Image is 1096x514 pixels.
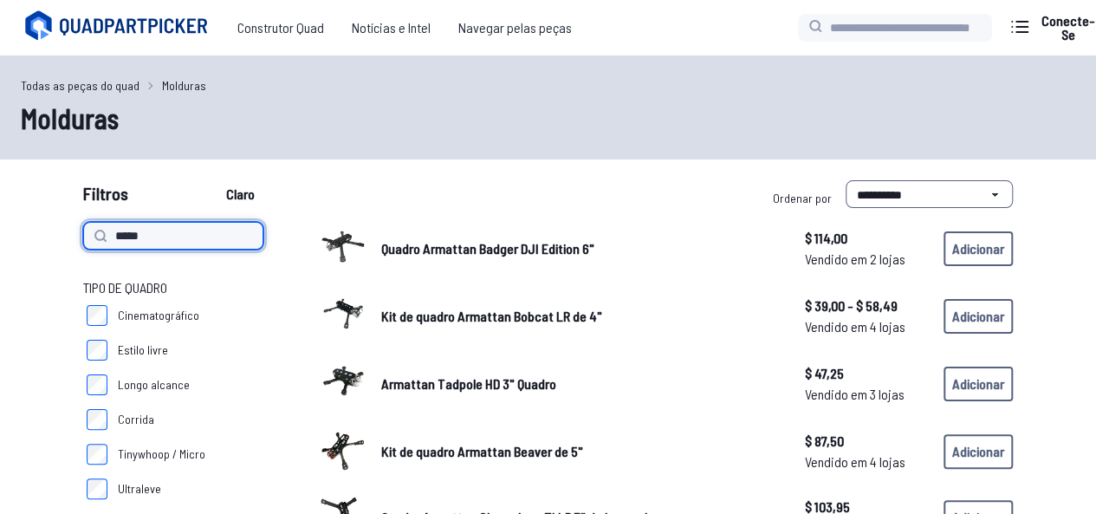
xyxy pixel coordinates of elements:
[952,240,1004,257] font: Adicionar
[224,10,338,45] a: Construtor Quad
[21,101,119,134] font: Molduras
[338,10,444,45] a: Notícias e Intel
[944,434,1013,469] button: Adicionar
[944,367,1013,401] button: Adicionar
[805,365,844,381] font: $ 47,25
[319,222,367,270] img: imagem
[83,183,128,204] font: Filtros
[381,306,777,327] a: Kit de quadro Armattan Bobcat LR de 4"
[83,279,167,296] font: Tipo de quadro
[226,185,255,202] font: Claro
[381,374,777,394] a: Armattan Tadpole HD 3" Quadro
[952,443,1004,459] font: Adicionar
[118,377,190,392] font: Longo alcance
[381,240,594,257] font: Quadro Armattan Badger DJI Edition 6"
[87,444,107,465] input: Tinywhoop / Micro
[805,250,905,267] font: Vendido em 2 lojas
[319,357,367,411] a: imagem
[118,342,168,357] font: Estilo livre
[805,297,898,314] font: $ 39,00 - $ 58,49
[319,357,367,406] img: imagem
[87,374,107,395] input: Longo alcance
[21,78,139,93] font: Todas as peças do quad
[805,453,905,470] font: Vendido em 4 lojas
[952,375,1004,392] font: Adicionar
[944,299,1013,334] button: Adicionar
[444,10,586,45] a: Navegar pelas peças
[237,19,324,36] font: Construtor Quad
[381,441,777,462] a: Kit de quadro Armattan Beaver de 5"
[458,19,572,36] font: Navegar pelas peças
[805,433,844,449] font: $ 87,50
[1041,12,1095,42] font: Conecte-se
[118,446,205,461] font: Tinywhoop / Micro
[87,305,107,326] input: Cinematográfico
[319,290,367,343] a: imagem
[952,308,1004,324] font: Adicionar
[319,425,367,473] img: imagem
[87,409,107,430] input: Corrida
[381,308,602,324] font: Kit de quadro Armattan Bobcat LR de 4"
[118,412,154,426] font: Corrida
[805,230,847,246] font: $ 114,00
[118,308,199,322] font: Cinematográfico
[805,386,905,402] font: Vendido em 3 lojas
[805,318,905,335] font: Vendido em 4 lojas
[352,19,431,36] font: Notícias e Intel
[381,238,777,259] a: Quadro Armattan Badger DJI Edition 6"
[381,443,583,459] font: Kit de quadro Armattan Beaver de 5"
[846,180,1013,208] select: Ordenar por
[319,425,367,478] a: imagem
[162,78,206,93] font: Molduras
[118,481,161,496] font: Ultraleve
[773,191,832,205] font: Ordenar por
[381,375,556,392] font: Armattan Tadpole HD 3" Quadro
[211,180,269,208] button: Claro
[1047,10,1089,45] a: Conecte-se
[87,478,107,499] input: Ultraleve
[87,340,107,361] input: Estilo livre
[319,290,367,338] img: imagem
[319,222,367,276] a: imagem
[944,231,1013,266] button: Adicionar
